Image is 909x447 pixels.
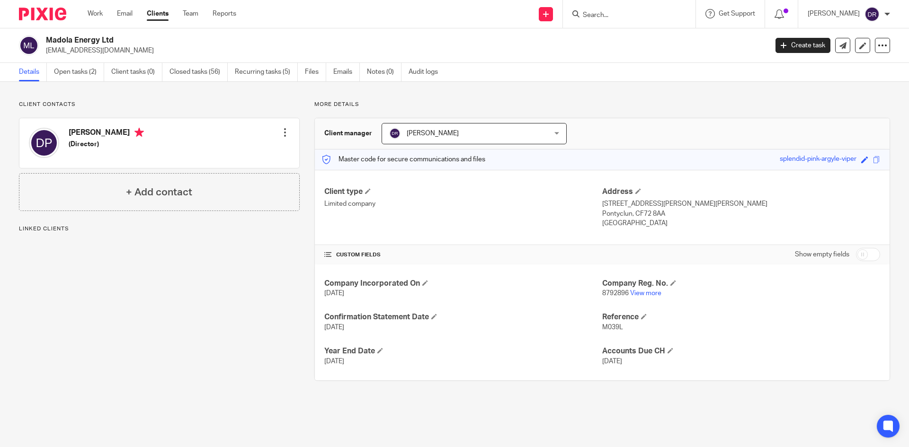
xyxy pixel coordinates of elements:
span: 8792896 [602,290,629,297]
h4: Client type [324,187,602,197]
a: Audit logs [409,63,445,81]
h4: Reference [602,312,880,322]
span: [DATE] [324,324,344,331]
input: Search [582,11,667,20]
h2: Madola Energy Ltd [46,35,618,45]
p: [GEOGRAPHIC_DATA] [602,219,880,228]
h4: CUSTOM FIELDS [324,251,602,259]
a: Files [305,63,326,81]
a: Notes (0) [367,63,401,81]
a: Emails [333,63,360,81]
p: [STREET_ADDRESS][PERSON_NAME][PERSON_NAME] [602,199,880,209]
h4: Confirmation Statement Date [324,312,602,322]
a: Recurring tasks (5) [235,63,298,81]
p: [PERSON_NAME] [808,9,860,18]
a: Team [183,9,198,18]
h4: Company Incorporated On [324,279,602,289]
a: Details [19,63,47,81]
a: Work [88,9,103,18]
h4: Year End Date [324,346,602,356]
h5: (Director) [69,140,144,149]
h4: Company Reg. No. [602,279,880,289]
h4: Accounts Due CH [602,346,880,356]
span: Get Support [719,10,755,17]
a: Open tasks (2) [54,63,104,81]
a: Closed tasks (56) [169,63,228,81]
span: [DATE] [324,358,344,365]
h3: Client manager [324,129,372,138]
a: View more [630,290,661,297]
img: svg%3E [389,128,401,139]
img: svg%3E [19,35,39,55]
p: Linked clients [19,225,300,233]
img: Pixie [19,8,66,20]
a: Client tasks (0) [111,63,162,81]
a: Email [117,9,133,18]
img: svg%3E [864,7,880,22]
label: Show empty fields [795,250,849,259]
p: More details [314,101,890,108]
i: Primary [134,128,144,137]
p: Client contacts [19,101,300,108]
a: Reports [213,9,236,18]
h4: [PERSON_NAME] [69,128,144,140]
span: [PERSON_NAME] [407,130,459,137]
p: Master code for secure communications and files [322,155,485,164]
a: Create task [775,38,830,53]
h4: Address [602,187,880,197]
p: [EMAIL_ADDRESS][DOMAIN_NAME] [46,46,761,55]
p: Limited company [324,199,602,209]
span: [DATE] [324,290,344,297]
h4: + Add contact [126,185,192,200]
img: svg%3E [29,128,59,158]
p: Pontyclun, CF72 8AA [602,209,880,219]
span: M039L [602,324,623,331]
span: [DATE] [602,358,622,365]
a: Clients [147,9,169,18]
div: splendid-pink-argyle-viper [780,154,856,165]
